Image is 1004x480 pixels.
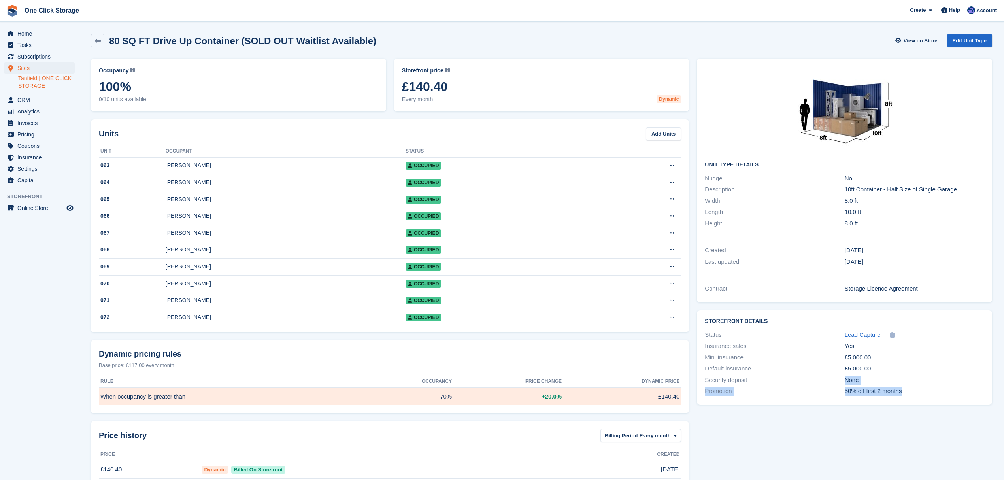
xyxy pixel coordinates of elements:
div: Default insurance [705,364,844,373]
span: Dynamic price [642,378,679,385]
a: View on Store [895,34,941,47]
h2: Storefront Details [705,318,984,325]
div: [DATE] [845,246,984,255]
div: Contract [705,284,844,293]
div: Security deposit [705,376,844,385]
a: Edit Unit Type [947,34,992,47]
span: Invoices [17,117,65,129]
div: 50% off first 2 months [845,387,984,396]
div: [PERSON_NAME] [166,263,406,271]
span: Occupied [406,246,441,254]
span: Every month [640,432,671,440]
div: [PERSON_NAME] [166,229,406,237]
div: Dynamic [657,95,681,103]
span: 100% [99,79,378,94]
div: None [845,376,984,385]
div: Description [705,185,844,194]
span: 0/10 units available [99,95,378,104]
div: £5,000.00 [845,364,984,373]
div: 066 [99,212,166,220]
td: £140.40 [99,461,200,478]
span: Home [17,28,65,39]
span: Price history [99,429,147,441]
span: 70% [440,392,452,401]
a: menu [4,202,75,214]
span: Billed On Storefront [231,466,285,474]
div: [PERSON_NAME] [166,195,406,204]
span: £140.40 [402,79,681,94]
a: One Click Storage [21,4,82,17]
span: Occupied [406,212,441,220]
span: Coupons [17,140,65,151]
div: 070 [99,280,166,288]
div: 072 [99,313,166,321]
span: Storefront price [402,66,443,75]
div: Storage Licence Agreement [845,284,984,293]
a: menu [4,117,75,129]
span: Analytics [17,106,65,117]
div: 069 [99,263,166,271]
td: When occupancy is greater than [99,388,360,405]
h2: 80 SQ FT Drive Up Container (SOLD OUT Waitlist Available) [109,36,376,46]
a: Tanfield | ONE CLICK STORAGE [18,75,75,90]
a: Add Units [646,127,681,140]
a: menu [4,106,75,117]
span: Subscriptions [17,51,65,62]
th: Unit [99,145,166,158]
span: Occupancy [422,378,452,385]
span: Insurance [17,152,65,163]
img: 10-ft-container.jpg [785,66,904,155]
span: Price change [525,378,562,385]
div: 071 [99,296,166,304]
div: Length [705,208,844,217]
a: menu [4,129,75,140]
img: icon-info-grey-7440780725fd019a000dd9b08b2336e03edf1995a4989e88bcd33f0948082b44.svg [130,68,135,72]
a: menu [4,152,75,163]
span: Capital [17,175,65,186]
div: 065 [99,195,166,204]
span: Settings [17,163,65,174]
span: Create [910,6,926,14]
div: Width [705,197,844,206]
div: [PERSON_NAME] [166,280,406,288]
a: menu [4,94,75,106]
span: Sites [17,62,65,74]
div: Nudge [705,174,844,183]
span: Pricing [17,129,65,140]
h2: Unit Type details [705,162,984,168]
div: Promotion [705,387,844,396]
a: menu [4,51,75,62]
div: [PERSON_NAME] [166,246,406,254]
th: Occupant [166,145,406,158]
div: [PERSON_NAME] [166,178,406,187]
img: icon-info-grey-7440780725fd019a000dd9b08b2336e03edf1995a4989e88bcd33f0948082b44.svg [445,68,450,72]
span: Every month [402,95,681,104]
span: Occupied [406,280,441,288]
span: Billing Period: [605,432,640,440]
span: Online Store [17,202,65,214]
span: View on Store [904,37,938,45]
th: Rule [99,375,360,388]
a: menu [4,28,75,39]
span: [DATE] [661,465,679,474]
div: Status [705,331,844,340]
div: Insurance sales [705,342,844,351]
th: Price [99,448,200,461]
span: Occupied [406,297,441,304]
button: Billing Period: Every month [600,429,681,442]
div: [PERSON_NAME] [166,313,406,321]
a: menu [4,175,75,186]
th: Status [406,145,594,158]
div: 10.0 ft [845,208,984,217]
h2: Units [99,128,119,140]
div: No [845,174,984,183]
div: [DATE] [845,257,984,266]
div: 068 [99,246,166,254]
div: Min. insurance [705,353,844,362]
span: £140.40 [658,392,679,401]
div: 064 [99,178,166,187]
span: Created [657,451,679,458]
span: Occupied [406,162,441,170]
div: 8.0 ft [845,219,984,228]
img: stora-icon-8386f47178a22dfd0bd8f6a31ec36ba5ce8667c1dd55bd0f319d3a0aa187defe.svg [6,5,18,17]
